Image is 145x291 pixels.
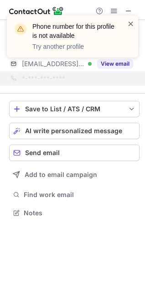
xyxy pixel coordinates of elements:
[9,188,140,201] button: Find work email
[25,149,60,156] span: Send email
[24,209,136,217] span: Notes
[25,127,122,135] span: AI write personalized message
[9,166,140,183] button: Add to email campaign
[9,123,140,139] button: AI write personalized message
[25,105,124,113] div: Save to List / ATS / CRM
[32,22,116,40] header: Phone number for this profile is not available
[25,171,97,178] span: Add to email campaign
[32,42,116,51] p: Try another profile
[13,22,28,36] img: warning
[24,191,136,199] span: Find work email
[9,101,140,117] button: save-profile-one-click
[9,145,140,161] button: Send email
[9,5,64,16] img: ContactOut v5.3.10
[9,207,140,219] button: Notes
